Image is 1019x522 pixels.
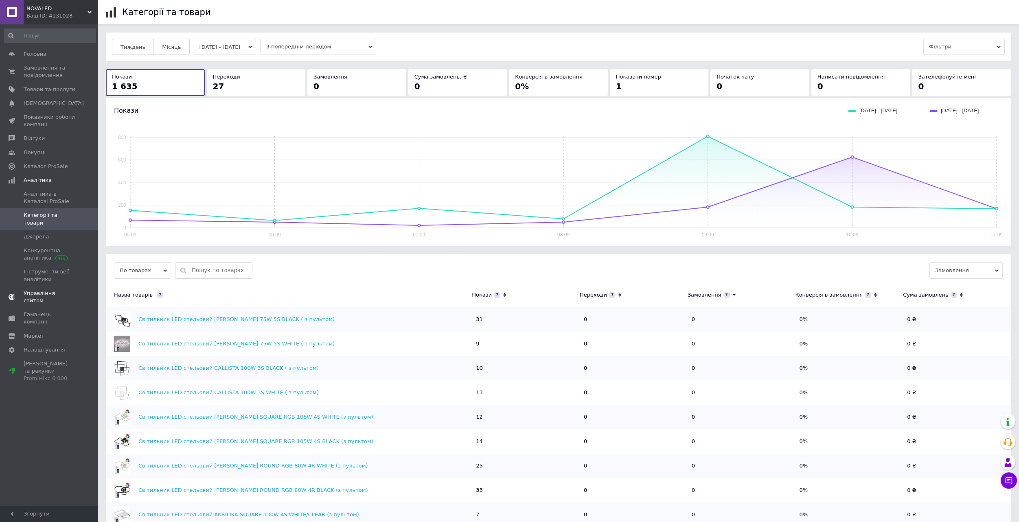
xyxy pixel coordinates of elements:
[903,454,1011,478] td: 0 ₴
[213,74,240,80] span: Переходи
[472,380,580,405] td: 13
[114,107,138,114] span: Покази
[122,7,211,17] h1: Категорії та товари
[24,177,52,184] span: Аналітика
[795,307,903,332] td: 0%
[688,405,795,429] td: 0
[24,190,75,205] span: Аналітика в Каталозі ProSale
[580,291,607,299] div: Переходи
[795,405,903,429] td: 0%
[26,5,88,12] span: NOVALED
[24,163,68,170] span: Каталог ProSale
[153,39,189,55] button: Місяць
[688,429,795,454] td: 0
[192,263,248,278] input: Пошук по товарах
[138,487,368,493] a: Світильник LED стельовий [PERSON_NAME] ROUND RGB 80W 4R BLACK (з пультом)
[138,340,335,346] a: Світильник LED стельовий [PERSON_NAME] 75W 5S WHITE ( з пультом)
[138,365,319,371] a: Світильник LED стельовий CALLISTA 100W 3S BLACK ( з пультом)
[515,74,583,80] span: Конверсія в замовлення
[795,380,903,405] td: 0%
[717,74,754,80] span: Початок чату
[24,50,46,58] span: Головна
[580,380,688,405] td: 0
[414,81,420,91] span: 0
[472,454,580,478] td: 25
[472,405,580,429] td: 12
[114,433,130,450] img: Світильник LED стельовий GENNY SQUARE RGB 105W 4S BLACK (з пультом)
[929,262,1003,279] span: Замовлення
[903,478,1011,502] td: 0 ₴
[846,232,858,238] text: 10.09
[472,356,580,380] td: 10
[24,311,75,325] span: Гаманець компанії
[24,114,75,128] span: Показники роботи компанії
[795,332,903,356] td: 0%
[515,81,529,91] span: 0%
[557,232,570,238] text: 08.09
[106,291,468,299] div: Назва товарів
[112,39,154,55] button: Тиждень
[118,135,126,140] text: 800
[124,232,136,238] text: 05.09
[795,429,903,454] td: 0%
[138,389,319,395] a: Світильник LED стельовий CALLISTA 100W 3S WHITE ( з пультом)
[472,291,492,299] div: Покази
[616,81,622,91] span: 1
[717,81,722,91] span: 0
[817,81,823,91] span: 0
[138,316,335,322] a: Світильник LED стельовий [PERSON_NAME] 75W 5S BLACK ( з пультом)
[24,360,75,382] span: [PERSON_NAME] та рахунки
[472,429,580,454] td: 14
[112,81,138,91] span: 1 635
[903,307,1011,332] td: 0 ₴
[118,157,126,163] text: 600
[795,356,903,380] td: 0%
[313,74,347,80] span: Замовлення
[688,356,795,380] td: 0
[118,202,126,208] text: 200
[194,39,256,55] button: [DATE] - [DATE]
[903,380,1011,405] td: 0 ₴
[688,380,795,405] td: 0
[114,336,130,352] img: Світильник LED стельовий SELENA 75W 5S WHITE ( з пультом)
[24,375,75,382] div: Prom мікс 6 000
[24,100,84,107] span: [DEMOGRAPHIC_DATA]
[114,360,130,376] img: Світильник LED стельовий CALLISTA 100W 3S BLACK ( з пультом)
[138,511,359,517] a: Світильник LED стельовий AKRILIKA SQUARE 130W 4S WHITE/CLEAR (з пультом)
[580,356,688,380] td: 0
[118,180,126,186] text: 400
[138,413,373,419] a: Світильник LED стельовий [PERSON_NAME] SQUARE RGB 105W 4S WHITE (з пультом)
[903,356,1011,380] td: 0 ₴
[918,74,976,80] span: Зателефонуйте мені
[4,28,96,43] input: Пошук
[114,458,130,474] img: Світильник LED стельовий GENNY ROUND RGB 80W 4R WHITE (з пультом)
[817,74,885,80] span: Написати повідомлення
[1001,472,1017,489] button: Чат з покупцем
[24,233,49,240] span: Джерела
[903,405,1011,429] td: 0 ₴
[795,291,863,299] div: Конверсія в замовлення
[795,478,903,502] td: 0%
[24,135,45,142] span: Відгуки
[24,268,75,283] span: Інструменти веб-аналітики
[138,462,368,468] a: Світильник LED стельовий [PERSON_NAME] ROUND RGB 80W 4R WHITE (з пультом)
[616,74,661,80] span: Показати номер
[688,307,795,332] td: 0
[472,332,580,356] td: 9
[123,225,126,231] text: 0
[121,44,145,50] span: Тиждень
[688,332,795,356] td: 0
[903,429,1011,454] td: 0 ₴
[138,438,373,444] a: Світильник LED стельовий [PERSON_NAME] SQUARE RGB 105W 4S BLACK (з пультом)
[114,311,130,328] img: Світильник LED стельовий SELENA 75W 5S BLACK ( з пультом)
[918,81,924,91] span: 0
[213,81,224,91] span: 27
[24,86,75,93] span: Товари та послуги
[688,454,795,478] td: 0
[24,149,46,156] span: Покупці
[24,290,75,304] span: Управління сайтом
[688,291,721,299] div: Замовлення
[991,232,1003,238] text: 11.09
[903,291,948,299] div: Сума замовлень
[313,81,319,91] span: 0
